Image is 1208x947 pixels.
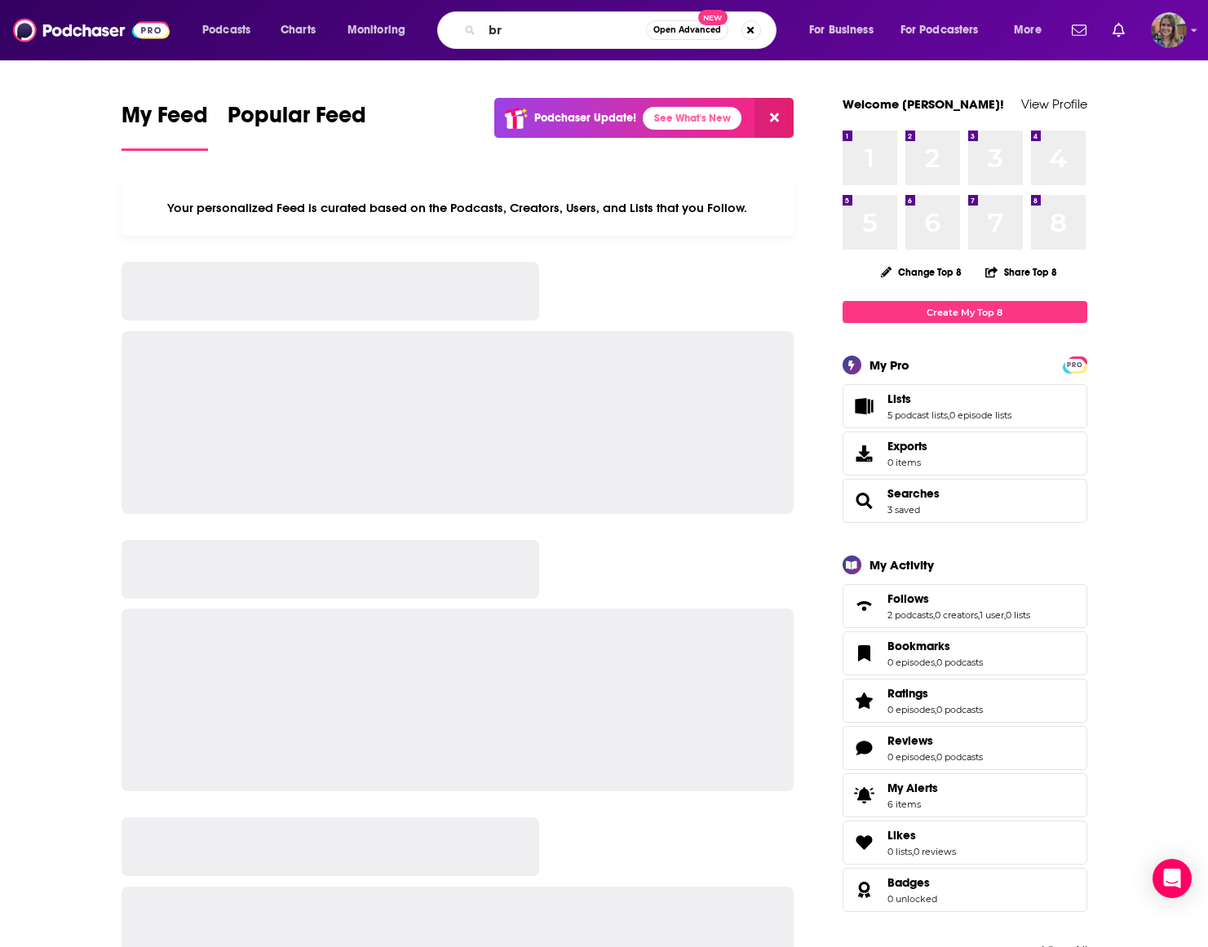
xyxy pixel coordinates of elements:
[1151,12,1187,48] button: Show profile menu
[848,737,881,759] a: Reviews
[347,19,405,42] span: Monitoring
[843,821,1087,865] span: Likes
[887,686,928,701] span: Ratings
[887,733,983,748] a: Reviews
[798,17,894,43] button: open menu
[887,609,933,621] a: 2 podcasts
[887,704,935,715] a: 0 episodes
[843,96,1004,112] a: Welcome [PERSON_NAME]!
[887,733,933,748] span: Reviews
[869,557,934,573] div: My Activity
[887,486,940,501] span: Searches
[900,19,979,42] span: For Podcasters
[848,784,881,807] span: My Alerts
[887,657,935,668] a: 0 episodes
[843,679,1087,723] span: Ratings
[843,773,1087,817] a: My Alerts
[887,639,983,653] a: Bookmarks
[122,101,208,151] a: My Feed
[1006,609,1030,621] a: 0 lists
[482,17,646,43] input: Search podcasts, credits, & more...
[887,799,938,810] span: 6 items
[848,489,881,512] a: Searches
[228,101,366,139] span: Popular Feed
[948,409,949,421] span: ,
[534,111,636,125] p: Podchaser Update!
[1151,12,1187,48] span: Logged in as annatolios
[887,409,948,421] a: 5 podcast lists
[1106,16,1131,44] a: Show notifications dropdown
[887,591,1030,606] a: Follows
[698,10,728,25] span: New
[978,609,980,621] span: ,
[13,15,170,46] img: Podchaser - Follow, Share and Rate Podcasts
[887,875,937,890] a: Badges
[887,457,927,468] span: 0 items
[1002,17,1062,43] button: open menu
[887,686,983,701] a: Ratings
[914,846,956,857] a: 0 reviews
[1065,359,1085,371] span: PRO
[887,439,927,454] span: Exports
[887,392,911,406] span: Lists
[843,726,1087,770] span: Reviews
[202,19,250,42] span: Podcasts
[887,639,950,653] span: Bookmarks
[949,409,1011,421] a: 0 episode lists
[848,689,881,712] a: Ratings
[270,17,325,43] a: Charts
[887,828,956,843] a: Likes
[848,642,881,665] a: Bookmarks
[843,431,1087,476] a: Exports
[1153,859,1192,898] div: Open Intercom Messenger
[191,17,272,43] button: open menu
[1004,609,1006,621] span: ,
[1014,19,1042,42] span: More
[887,846,912,857] a: 0 lists
[912,846,914,857] span: ,
[935,609,978,621] a: 0 creators
[869,357,909,373] div: My Pro
[936,657,983,668] a: 0 podcasts
[1065,358,1085,370] a: PRO
[985,256,1058,288] button: Share Top 8
[871,262,972,282] button: Change Top 8
[643,107,741,130] a: See What's New
[848,395,881,418] a: Lists
[646,20,728,40] button: Open AdvancedNew
[887,504,920,516] a: 3 saved
[887,893,937,905] a: 0 unlocked
[848,442,881,465] span: Exports
[935,751,936,763] span: ,
[809,19,874,42] span: For Business
[890,17,1002,43] button: open menu
[843,301,1087,323] a: Create My Top 8
[1151,12,1187,48] img: User Profile
[848,831,881,854] a: Likes
[281,19,316,42] span: Charts
[1021,96,1087,112] a: View Profile
[935,704,936,715] span: ,
[936,751,983,763] a: 0 podcasts
[336,17,427,43] button: open menu
[887,875,930,890] span: Badges
[936,704,983,715] a: 0 podcasts
[843,479,1087,523] span: Searches
[1065,16,1093,44] a: Show notifications dropdown
[122,180,794,236] div: Your personalized Feed is curated based on the Podcasts, Creators, Users, and Lists that you Follow.
[935,657,936,668] span: ,
[653,26,721,34] span: Open Advanced
[843,584,1087,628] span: Follows
[980,609,1004,621] a: 1 user
[453,11,792,49] div: Search podcasts, credits, & more...
[887,751,935,763] a: 0 episodes
[887,392,1011,406] a: Lists
[887,591,929,606] span: Follows
[228,101,366,151] a: Popular Feed
[843,384,1087,428] span: Lists
[122,101,208,139] span: My Feed
[843,631,1087,675] span: Bookmarks
[843,868,1087,912] span: Badges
